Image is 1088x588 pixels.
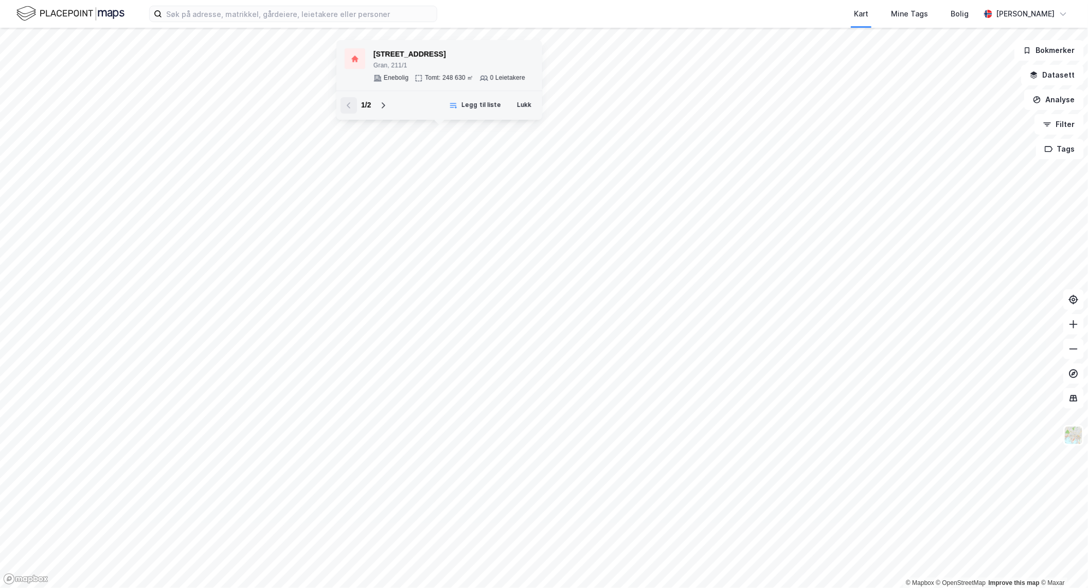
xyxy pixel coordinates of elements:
div: [PERSON_NAME] [996,8,1055,20]
div: 0 Leietakere [490,74,525,82]
a: OpenStreetMap [936,579,986,586]
div: Kart [854,8,868,20]
button: Tags [1036,139,1084,159]
button: Datasett [1021,65,1084,85]
button: Bokmerker [1014,40,1084,61]
iframe: Chat Widget [1037,539,1088,588]
img: Z [1064,426,1083,445]
div: [STREET_ADDRESS] [373,48,525,61]
div: Bolig [951,8,969,20]
button: Filter [1035,114,1084,135]
div: Tomt: 248 630 ㎡ [425,74,473,82]
div: Kontrollprogram for chat [1037,539,1088,588]
button: Legg til liste [442,97,508,114]
button: Analyse [1024,89,1084,110]
a: Improve this map [989,579,1040,586]
div: Gran, 211/1 [373,62,525,70]
a: Mapbox homepage [3,573,48,585]
div: Mine Tags [891,8,928,20]
div: 1 / 2 [361,99,371,112]
button: Lukk [510,97,538,114]
img: logo.f888ab2527a4732fd821a326f86c7f29.svg [16,5,124,23]
div: Enebolig [384,74,408,82]
a: Mapbox [906,579,934,586]
input: Søk på adresse, matrikkel, gårdeiere, leietakere eller personer [162,6,437,22]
